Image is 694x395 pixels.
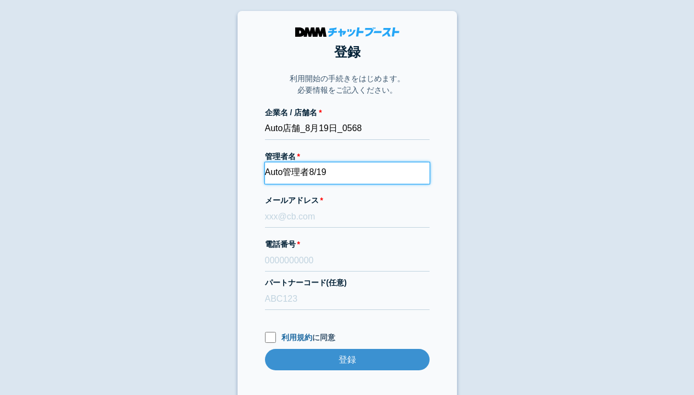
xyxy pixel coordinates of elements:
img: DMMチャットブースト [295,27,399,37]
label: 企業名 / 店舗名 [265,107,430,119]
label: 管理者名 [265,151,430,162]
input: ABC123 [265,289,430,310]
input: xxx@cb.com [265,206,430,228]
label: 電話番号 [265,239,430,250]
input: 利用規約に同意 [265,332,276,343]
input: 会話 太郎 [265,162,430,184]
label: パートナーコード(任意) [265,277,430,289]
label: メールアドレス [265,195,430,206]
a: 利用規約 [281,333,312,342]
input: 登録 [265,349,430,370]
input: 0000000000 [265,250,430,272]
p: 利用開始の手続きをはじめます。 必要情報をご記入ください。 [290,73,405,96]
label: に同意 [265,332,430,343]
h1: 登録 [265,42,430,62]
input: 株式会社チャットブースト [265,119,430,140]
